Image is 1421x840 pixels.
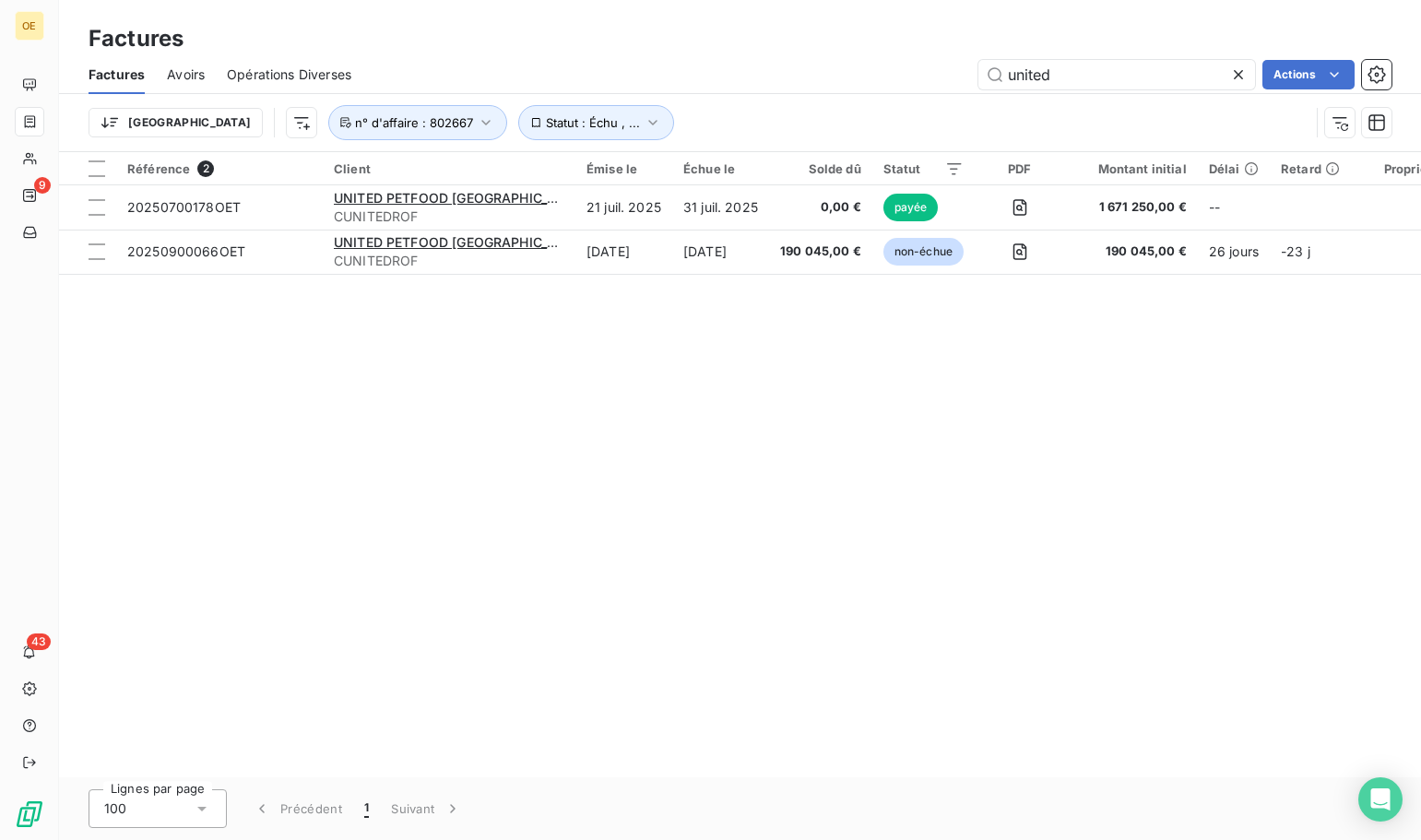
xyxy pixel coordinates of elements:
[780,161,861,176] div: Solde dû
[1358,777,1403,822] div: Open Intercom Messenger
[1262,60,1355,89] button: Actions
[355,115,473,130] span: n° d'affaire : 802667
[167,65,205,84] span: Avoirs
[328,105,507,140] button: n° d'affaire : 802667
[672,185,769,230] td: 31 juil. 2025
[15,11,44,41] div: OE
[883,238,964,266] span: non-échue
[780,198,861,217] span: 0,00 €
[575,230,672,274] td: [DATE]
[780,243,861,261] span: 190 045,00 €
[353,789,380,828] button: 1
[104,799,126,818] span: 100
[1076,243,1187,261] span: 190 045,00 €
[334,207,564,226] span: CUNITEDROF
[883,161,964,176] div: Statut
[89,22,184,55] h3: Factures
[1281,243,1310,259] span: -23 j
[34,177,51,194] span: 9
[1198,230,1270,274] td: 26 jours
[334,190,613,206] span: UNITED PETFOOD [GEOGRAPHIC_DATA] SRL
[1209,161,1259,176] div: Délai
[227,65,351,84] span: Opérations Diverses
[672,230,769,274] td: [DATE]
[334,252,564,270] span: CUNITEDROF
[518,105,674,140] button: Statut : Échu , ...
[242,789,353,828] button: Précédent
[546,115,640,130] span: Statut : Échu , ...
[586,161,661,176] div: Émise le
[575,185,672,230] td: 21 juil. 2025
[127,161,190,176] span: Référence
[986,161,1053,176] div: PDF
[364,799,369,818] span: 1
[334,161,564,176] div: Client
[978,60,1255,89] input: Rechercher
[380,789,473,828] button: Suivant
[1198,185,1270,230] td: --
[334,234,613,250] span: UNITED PETFOOD [GEOGRAPHIC_DATA] SRL
[15,799,44,829] img: Logo LeanPay
[683,161,758,176] div: Échue le
[1281,161,1340,176] div: Retard
[127,199,241,215] span: 20250700178OET
[89,108,263,137] button: [GEOGRAPHIC_DATA]
[127,243,245,259] span: 20250900066OET
[883,194,939,221] span: payée
[1076,161,1187,176] div: Montant initial
[197,160,214,177] span: 2
[27,633,51,650] span: 43
[1076,198,1187,217] span: 1 671 250,00 €
[89,65,145,84] span: Factures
